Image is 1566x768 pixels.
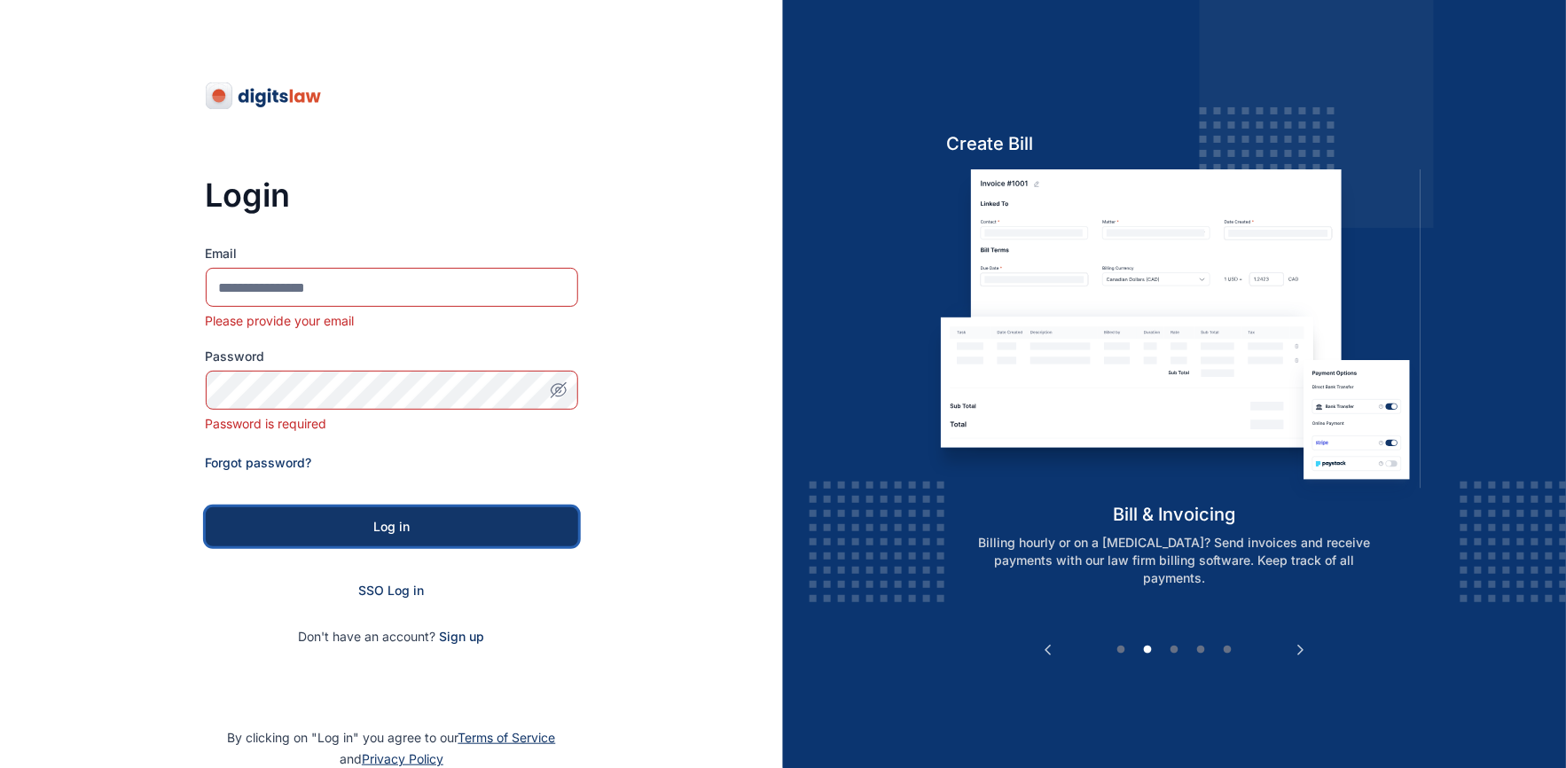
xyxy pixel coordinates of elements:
[928,131,1421,156] h5: Create Bill
[1193,641,1210,659] button: 4
[206,82,323,110] img: digitslaw-logo
[440,628,485,646] span: Sign up
[359,583,425,598] a: SSO Log in
[206,177,578,213] h3: Login
[928,169,1421,502] img: bill-and-invoicin
[458,730,556,745] a: Terms of Service
[206,415,578,433] div: Password is required
[206,245,578,263] label: Email
[206,348,578,365] label: Password
[1292,641,1310,659] button: Next
[1139,641,1157,659] button: 2
[440,629,485,644] a: Sign up
[1113,641,1131,659] button: 1
[206,312,578,330] div: Please provide your email
[362,751,443,766] a: Privacy Policy
[234,518,550,536] div: Log in
[206,507,578,546] button: Log in
[206,628,578,646] p: Don't have an account?
[340,751,443,766] span: and
[1166,641,1184,659] button: 3
[1219,641,1237,659] button: 5
[928,502,1421,527] h5: bill & invoicing
[948,534,1402,587] p: Billing hourly or on a [MEDICAL_DATA]? Send invoices and receive payments with our law firm billi...
[206,455,312,470] a: Forgot password?
[1039,641,1057,659] button: Previous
